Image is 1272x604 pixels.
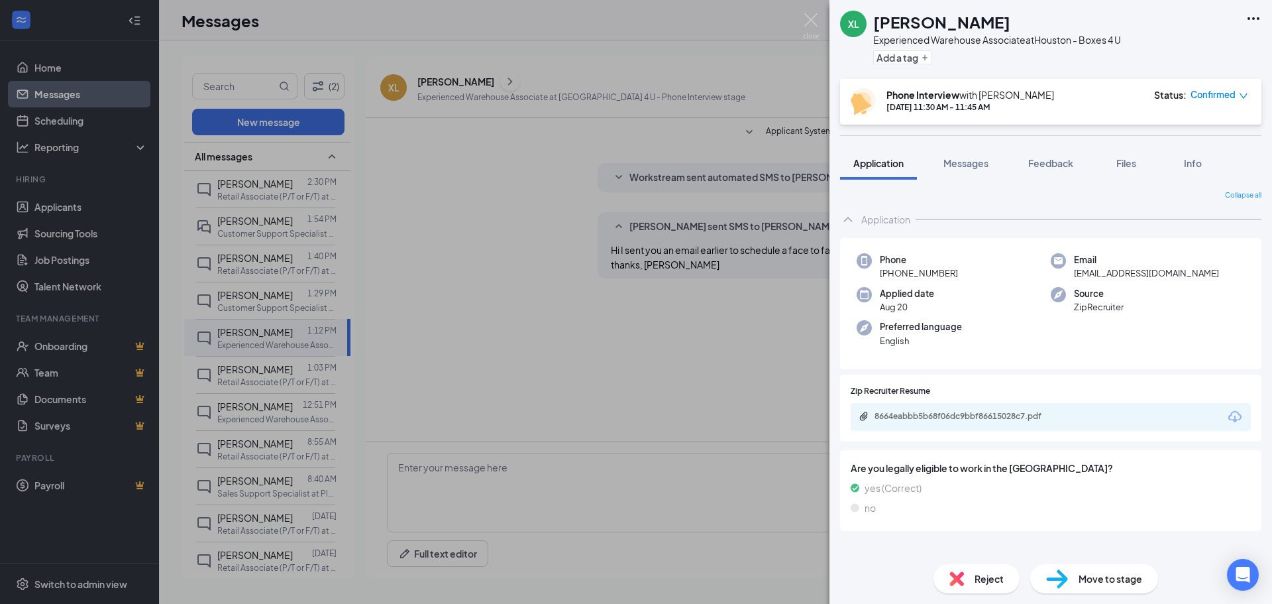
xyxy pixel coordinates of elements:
div: Application [861,213,910,226]
svg: Paperclip [859,411,869,422]
div: XL [848,17,859,30]
span: Reject [975,572,1004,586]
b: Phone Interview [886,89,959,101]
span: Info [1184,157,1202,169]
svg: Ellipses [1245,11,1261,27]
span: [PHONE_NUMBER] [880,267,958,280]
span: Confirmed [1191,88,1236,101]
span: yes (Correct) [865,481,922,495]
span: English [880,334,962,347]
span: Are you legally eligible to work in the [GEOGRAPHIC_DATA]? [851,461,1251,475]
span: Applied date [880,287,934,300]
span: Messages [943,157,988,169]
span: Zip Recruiter Resume [851,385,930,398]
span: Feedback [1028,157,1073,169]
span: Phone [880,253,958,267]
div: [DATE] 11:30 AM - 11:45 AM [886,101,1054,113]
a: Paperclip8664eabbb5b68f06dc9bbf86615028c7.pdf [859,411,1073,424]
button: PlusAdd a tag [873,50,932,64]
span: ZipRecruiter [1074,300,1124,314]
span: Email [1074,253,1219,267]
span: [EMAIL_ADDRESS][DOMAIN_NAME] [1074,267,1219,280]
svg: Plus [921,54,929,62]
div: Experienced Warehouse Associate at Houston - Boxes 4 U [873,33,1121,46]
span: Preferred language [880,320,962,333]
span: no [865,501,876,515]
span: Files [1116,157,1136,169]
span: Move to stage [1079,572,1142,586]
span: Source [1074,287,1124,300]
span: Aug 20 [880,300,934,314]
svg: Download [1227,409,1243,425]
div: with [PERSON_NAME] [886,88,1054,101]
span: Application [853,157,904,169]
h1: [PERSON_NAME] [873,11,1010,33]
span: down [1239,91,1248,101]
svg: ChevronUp [840,211,856,227]
div: 8664eabbb5b68f06dc9bbf86615028c7.pdf [874,411,1060,422]
div: Open Intercom Messenger [1227,559,1259,591]
div: Status : [1154,88,1187,101]
span: Collapse all [1225,190,1261,201]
